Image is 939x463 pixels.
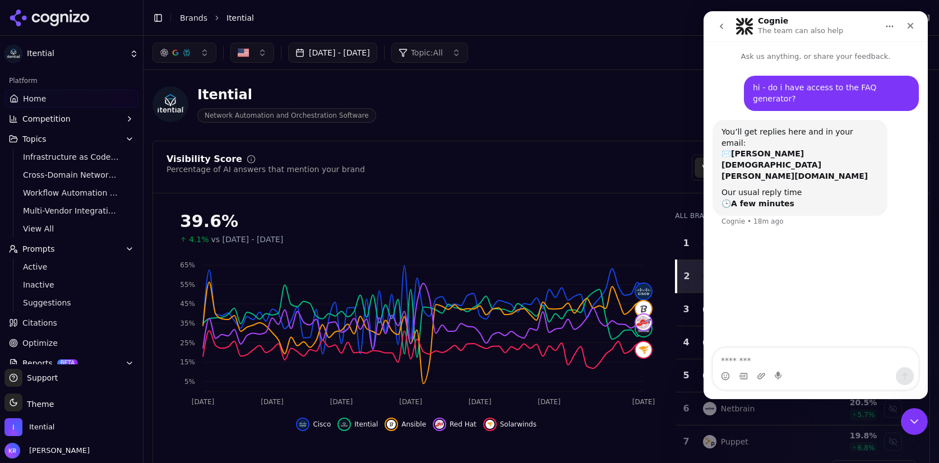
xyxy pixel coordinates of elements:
[23,169,121,180] span: Cross-Domain Network Orchestration
[337,418,378,431] button: Hide itential data
[676,392,907,425] tr: 6netbrainNetbrain20.5%5.7%Show netbrain data
[703,303,716,316] img: ansible
[676,293,907,326] tr: 3ansibleAnsible37.1%6.6%Hide ansible data
[166,164,365,175] div: Percentage of AI answers that mention your brand
[180,281,195,289] tspan: 55%
[23,261,121,272] span: Active
[238,47,249,58] img: United States
[636,342,651,358] img: solarwinds
[180,12,827,24] nav: breadcrumb
[4,110,138,128] button: Competition
[676,425,907,459] tr: 7puppetPuppet19.8%6.8%Show puppet data
[703,435,716,448] img: puppet
[681,402,691,415] div: 6
[57,359,78,367] span: BETA
[858,410,875,419] span: 5.7 %
[469,398,492,406] tspan: [DATE]
[180,339,195,347] tspan: 25%
[676,227,907,260] tr: 1ciscoCisco44.2%17.5%Hide cisco data
[675,211,907,220] div: All Brands
[681,237,691,250] div: 1
[180,358,195,366] tspan: 15%
[681,303,691,316] div: 3
[703,237,716,250] img: cisco
[18,185,125,201] a: Workflow Automation Platforms
[23,205,121,216] span: Multi-Vendor Integration Solutions
[385,418,426,431] button: Hide ansible data
[211,234,284,245] span: vs [DATE] - [DATE]
[27,49,125,59] span: Itential
[189,234,209,245] span: 4.1%
[4,443,90,459] button: Open user button
[433,418,477,431] button: Hide red hat data
[197,108,376,123] span: Network Automation and Orchestration Software
[184,378,195,386] tspan: 5%
[22,400,54,409] span: Theme
[681,435,691,448] div: 7
[226,12,254,24] span: Itential
[18,259,125,275] a: Active
[538,398,561,406] tspan: [DATE]
[858,443,875,452] span: 6.8 %
[197,86,376,104] div: Itential
[298,420,307,429] img: cisco
[4,418,54,436] button: Open organization switcher
[23,297,121,308] span: Suggestions
[704,11,928,399] iframe: To enrich screen reader interactions, please activate Accessibility in Grammarly extension settings
[22,243,55,254] span: Prompts
[884,400,902,418] button: Show netbrain data
[23,93,46,104] span: Home
[152,86,188,122] img: Itential
[681,336,691,349] div: 4
[18,277,125,293] a: Inactive
[180,261,195,269] tspan: 65%
[721,436,748,447] div: Puppet
[22,358,53,369] span: Reports
[483,418,536,431] button: Hide solarwinds data
[288,43,377,63] button: [DATE] - [DATE]
[401,420,426,429] span: Ansible
[22,113,71,124] span: Competition
[23,187,121,198] span: Workflow Automation Platforms
[18,203,125,219] a: Multi-Vendor Integration Solutions
[703,402,716,415] img: netbrain
[180,211,653,231] div: 39.6%
[25,446,90,456] span: [PERSON_NAME]
[22,317,57,328] span: Citations
[4,130,138,148] button: Topics
[4,72,138,90] div: Platform
[721,403,755,414] div: Netbrain
[4,334,138,352] a: Optimize
[18,149,125,165] a: Infrastructure as Code (IaC) for Networks
[340,420,349,429] img: itential
[180,13,207,22] a: Brands
[636,314,651,330] img: red hat
[296,418,331,431] button: Hide cisco data
[411,47,443,58] span: Topic: All
[636,301,651,317] img: ansible
[4,45,22,63] img: Itential
[18,167,125,183] a: Cross-Domain Network Orchestration
[4,354,138,372] button: ReportsBETA
[313,420,331,429] span: Cisco
[4,90,138,108] a: Home
[4,240,138,258] button: Prompts
[500,420,536,429] span: Solarwinds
